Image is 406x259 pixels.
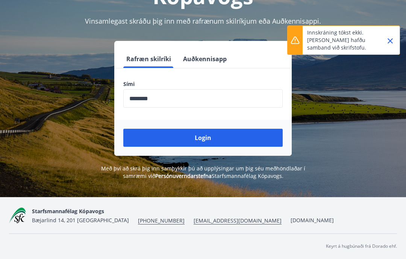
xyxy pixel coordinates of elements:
[123,80,283,88] label: Sími
[32,208,104,215] span: Starfsmannafélag Kópavogs
[9,208,26,224] img: x5MjQkxwhnYn6YREZUTEa9Q4KsBUeQdWGts9Dj4O.png
[307,29,373,51] p: Innskráning tókst ekki. [PERSON_NAME] hafðu samband við skrifstofu.
[85,17,321,26] span: Vinsamlegast skráðu þig inn með rafrænum skilríkjum eða Auðkennisappi.
[384,35,397,47] button: Close
[155,172,212,179] a: Persónuverndarstefna
[123,50,174,68] button: Rafræn skilríki
[32,217,129,224] span: Bæjarlind 14, 201 [GEOGRAPHIC_DATA]
[101,165,305,179] span: Með því að skrá þig inn samþykkir þú að upplýsingar um þig séu meðhöndlaðar í samræmi við Starfsm...
[291,217,334,224] a: [DOMAIN_NAME]
[123,129,283,147] button: Login
[180,50,230,68] button: Auðkennisapp
[326,243,397,250] p: Keyrt á hugbúnaði frá Dorado ehf.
